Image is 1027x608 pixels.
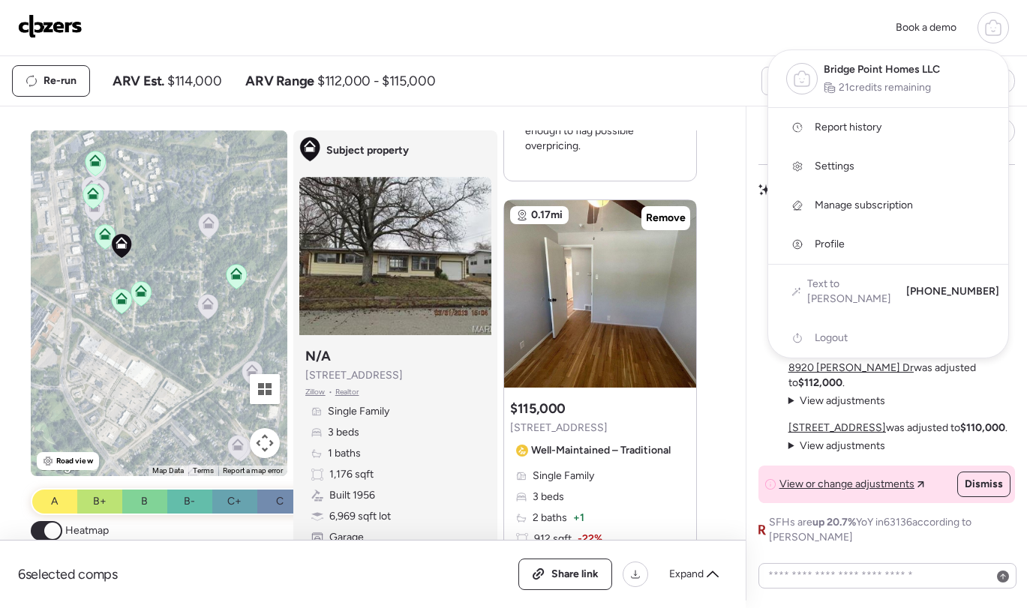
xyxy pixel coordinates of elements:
[669,567,704,582] span: Expand
[792,277,894,307] a: Text to [PERSON_NAME]
[18,14,83,38] img: Logo
[815,237,845,252] span: Profile
[768,225,1008,264] a: Profile
[768,108,1008,147] a: Report history
[815,331,848,346] span: Logout
[551,567,599,582] span: Share link
[815,198,913,213] span: Manage subscription
[896,21,956,34] span: Book a demo
[906,284,999,299] span: [PHONE_NUMBER]
[839,80,931,95] span: 21 credits remaining
[815,120,881,135] span: Report history
[824,62,940,77] span: Bridge Point Homes LLC
[18,565,118,583] span: 6 selected comps
[768,147,1008,186] a: Settings
[807,277,894,307] span: Text to [PERSON_NAME]
[815,159,854,174] span: Settings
